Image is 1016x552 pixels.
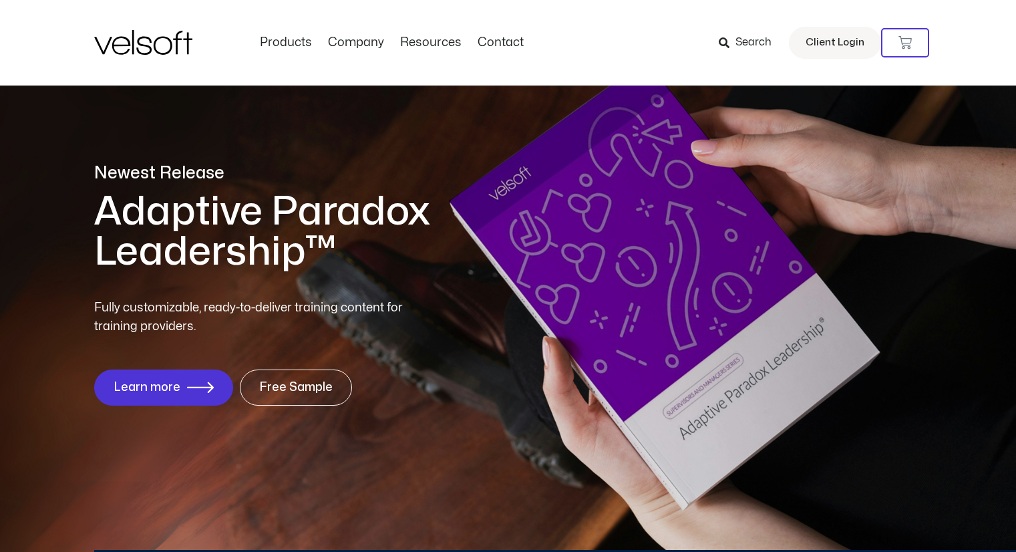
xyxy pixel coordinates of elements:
a: Free Sample [240,370,352,406]
span: Learn more [114,381,180,394]
a: Learn more [94,370,233,406]
span: Search [735,34,772,51]
img: Velsoft Training Materials [94,30,192,55]
a: CompanyMenu Toggle [320,35,392,50]
a: ResourcesMenu Toggle [392,35,470,50]
nav: Menu [252,35,532,50]
p: Fully customizable, ready-to-deliver training content for training providers. [94,299,427,336]
h1: Adaptive Paradox Leadership™ [94,192,582,272]
a: Search [719,31,781,54]
a: Client Login [789,27,881,59]
span: Free Sample [259,381,333,394]
p: Newest Release [94,162,582,185]
a: ProductsMenu Toggle [252,35,320,50]
span: Client Login [806,34,864,51]
a: ContactMenu Toggle [470,35,532,50]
